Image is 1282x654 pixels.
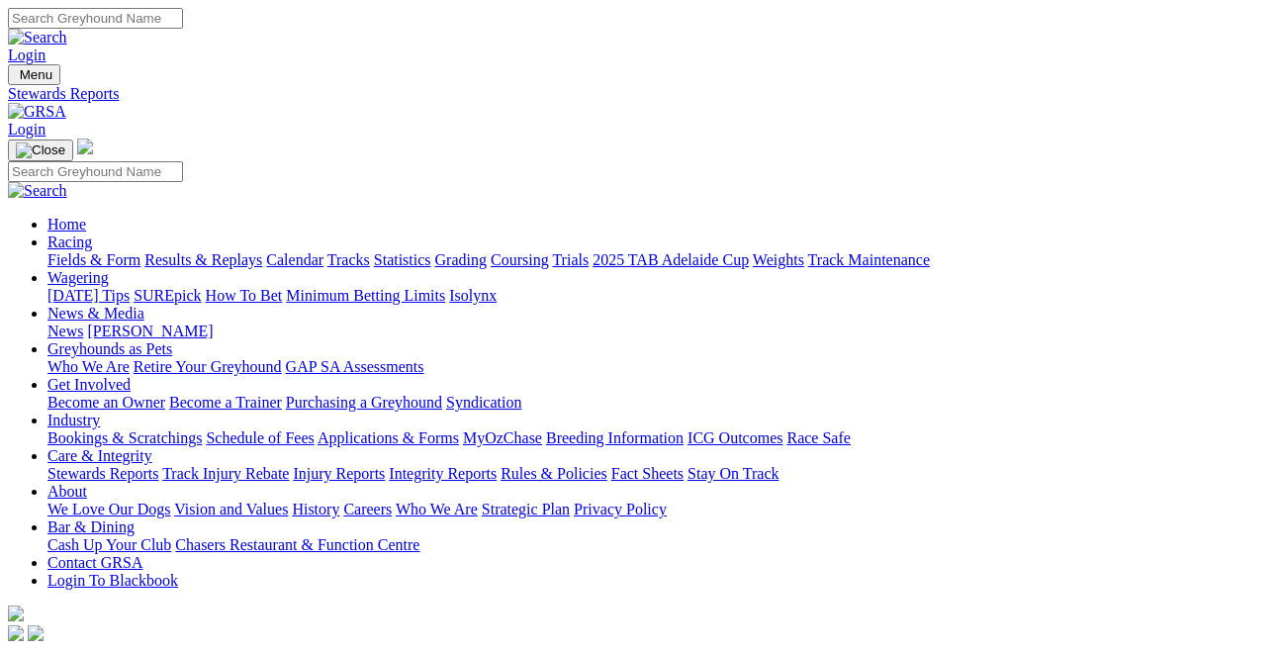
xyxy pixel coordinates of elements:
[47,216,86,233] a: Home
[47,518,135,535] a: Bar & Dining
[8,625,24,641] img: facebook.svg
[87,323,213,339] a: [PERSON_NAME]
[47,572,178,589] a: Login To Blackbook
[47,483,87,500] a: About
[8,29,67,47] img: Search
[47,323,83,339] a: News
[77,139,93,154] img: logo-grsa-white.png
[47,536,1274,554] div: Bar & Dining
[47,251,140,268] a: Fields & Form
[8,85,1274,103] a: Stewards Reports
[396,501,478,517] a: Who We Are
[491,251,549,268] a: Coursing
[16,142,65,158] img: Close
[293,465,385,482] a: Injury Reports
[174,501,288,517] a: Vision and Values
[47,501,1274,518] div: About
[318,429,459,446] a: Applications & Forms
[47,287,130,304] a: [DATE] Tips
[286,358,424,375] a: GAP SA Assessments
[47,394,1274,412] div: Get Involved
[134,287,201,304] a: SUREpick
[47,554,142,571] a: Contact GRSA
[175,536,419,553] a: Chasers Restaurant & Function Centre
[286,287,445,304] a: Minimum Betting Limits
[47,376,131,393] a: Get Involved
[374,251,431,268] a: Statistics
[47,465,158,482] a: Stewards Reports
[47,340,172,357] a: Greyhounds as Pets
[134,358,282,375] a: Retire Your Greyhound
[292,501,339,517] a: History
[47,287,1274,305] div: Wagering
[808,251,930,268] a: Track Maintenance
[546,429,684,446] a: Breeding Information
[449,287,497,304] a: Isolynx
[47,269,109,286] a: Wagering
[169,394,282,411] a: Become a Trainer
[47,234,92,250] a: Racing
[8,182,67,200] img: Search
[286,394,442,411] a: Purchasing a Greyhound
[501,465,607,482] a: Rules & Policies
[552,251,589,268] a: Trials
[47,429,1274,447] div: Industry
[47,501,170,517] a: We Love Our Dogs
[266,251,323,268] a: Calendar
[8,103,66,121] img: GRSA
[47,447,152,464] a: Care & Integrity
[8,161,183,182] input: Search
[593,251,749,268] a: 2025 TAB Adelaide Cup
[47,394,165,411] a: Become an Owner
[206,287,283,304] a: How To Bet
[8,47,46,63] a: Login
[8,121,46,138] a: Login
[8,64,60,85] button: Toggle navigation
[327,251,370,268] a: Tracks
[8,8,183,29] input: Search
[47,251,1274,269] div: Racing
[28,625,44,641] img: twitter.svg
[574,501,667,517] a: Privacy Policy
[144,251,262,268] a: Results & Replays
[20,67,52,82] span: Menu
[611,465,684,482] a: Fact Sheets
[482,501,570,517] a: Strategic Plan
[47,358,130,375] a: Who We Are
[47,358,1274,376] div: Greyhounds as Pets
[47,429,202,446] a: Bookings & Scratchings
[463,429,542,446] a: MyOzChase
[446,394,521,411] a: Syndication
[8,140,73,161] button: Toggle navigation
[435,251,487,268] a: Grading
[753,251,804,268] a: Weights
[47,536,171,553] a: Cash Up Your Club
[162,465,289,482] a: Track Injury Rebate
[343,501,392,517] a: Careers
[687,465,778,482] a: Stay On Track
[47,305,144,322] a: News & Media
[389,465,497,482] a: Integrity Reports
[8,606,24,621] img: logo-grsa-white.png
[47,323,1274,340] div: News & Media
[206,429,314,446] a: Schedule of Fees
[47,412,100,428] a: Industry
[687,429,782,446] a: ICG Outcomes
[786,429,850,446] a: Race Safe
[47,465,1274,483] div: Care & Integrity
